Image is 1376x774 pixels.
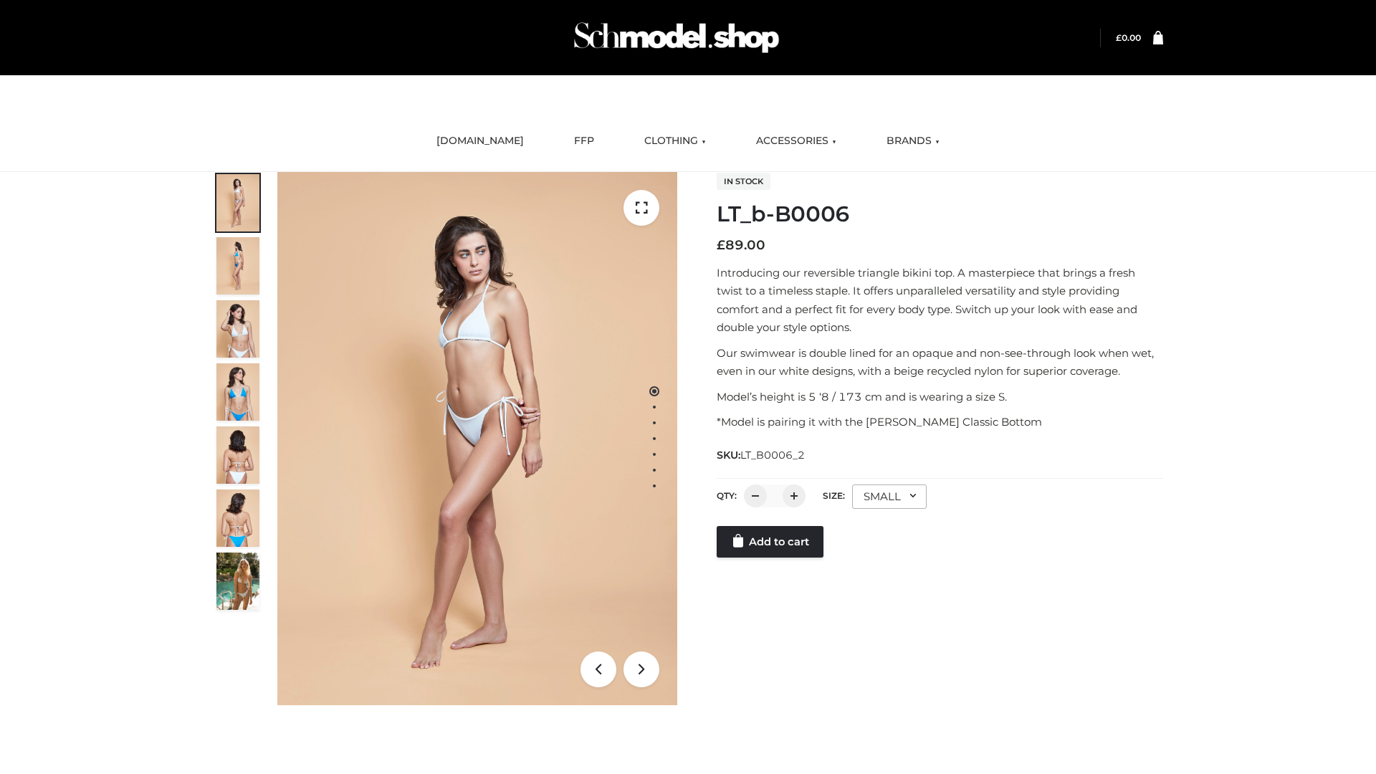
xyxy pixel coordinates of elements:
[717,237,725,253] span: £
[216,489,259,547] img: ArielClassicBikiniTop_CloudNine_AzureSky_OW114ECO_8-scaled.jpg
[717,446,806,464] span: SKU:
[569,9,784,66] img: Schmodel Admin 964
[277,172,677,705] img: LT_b-B0006
[876,125,950,157] a: BRANDS
[852,484,927,509] div: SMALL
[717,173,770,190] span: In stock
[717,237,765,253] bdi: 89.00
[717,344,1163,381] p: Our swimwear is double lined for an opaque and non-see-through look when wet, even in our white d...
[717,413,1163,431] p: *Model is pairing it with the [PERSON_NAME] Classic Bottom
[717,264,1163,337] p: Introducing our reversible triangle bikini top. A masterpiece that brings a fresh twist to a time...
[717,201,1163,227] h1: LT_b-B0006
[717,526,823,558] a: Add to cart
[740,449,805,462] span: LT_B0006_2
[717,490,737,501] label: QTY:
[563,125,605,157] a: FFP
[216,363,259,421] img: ArielClassicBikiniTop_CloudNine_AzureSky_OW114ECO_4-scaled.jpg
[1116,32,1141,43] bdi: 0.00
[216,237,259,295] img: ArielClassicBikiniTop_CloudNine_AzureSky_OW114ECO_2-scaled.jpg
[1116,32,1122,43] span: £
[216,553,259,610] img: Arieltop_CloudNine_AzureSky2.jpg
[745,125,847,157] a: ACCESSORIES
[216,174,259,231] img: ArielClassicBikiniTop_CloudNine_AzureSky_OW114ECO_1-scaled.jpg
[426,125,535,157] a: [DOMAIN_NAME]
[216,300,259,358] img: ArielClassicBikiniTop_CloudNine_AzureSky_OW114ECO_3-scaled.jpg
[634,125,717,157] a: CLOTHING
[823,490,845,501] label: Size:
[717,388,1163,406] p: Model’s height is 5 ‘8 / 173 cm and is wearing a size S.
[216,426,259,484] img: ArielClassicBikiniTop_CloudNine_AzureSky_OW114ECO_7-scaled.jpg
[1116,32,1141,43] a: £0.00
